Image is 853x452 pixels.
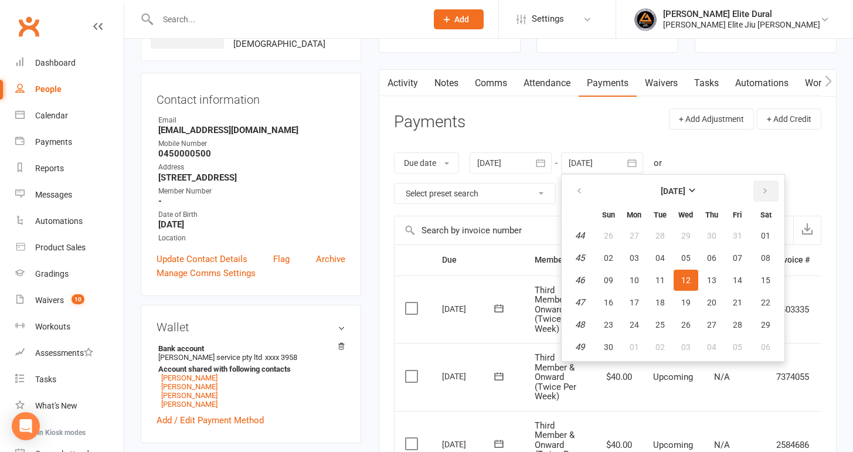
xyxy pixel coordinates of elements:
em: 46 [575,275,584,286]
div: Automations [35,216,83,226]
span: 31 [733,231,742,240]
a: Messages [15,182,124,208]
button: 30 [596,337,621,358]
button: 23 [596,314,621,335]
span: 25 [655,320,665,329]
div: Mobile Number [158,138,345,149]
div: Reports [35,164,64,173]
button: 14 [725,270,750,291]
a: Assessments [15,340,124,366]
td: 7374055 [766,343,820,411]
span: Add [454,15,469,24]
span: 20 [707,298,716,307]
a: Comms [467,70,515,97]
button: 02 [648,337,672,358]
a: Waivers 10 [15,287,124,314]
button: 02 [596,247,621,269]
li: [PERSON_NAME] service pty ltd [157,342,345,410]
td: $40.00 [592,343,643,411]
div: Gradings [35,269,69,278]
span: 05 [733,342,742,352]
a: Clubworx [14,12,43,41]
button: 06 [751,337,781,358]
a: Manage Comms Settings [157,266,256,280]
a: People [15,76,124,103]
strong: Account shared with following contacts [158,365,339,373]
span: Third Member & Onward (Twice Per Week) [535,285,576,334]
th: Due [431,245,524,275]
strong: [STREET_ADDRESS] [158,172,345,183]
button: 01 [751,225,781,246]
a: [PERSON_NAME] [161,400,218,409]
button: 10 [622,270,647,291]
th: Membership [524,245,592,275]
input: Search by invoice number [395,216,735,244]
a: Reports [15,155,124,182]
button: 19 [674,292,698,313]
a: [PERSON_NAME] [161,373,218,382]
button: 27 [622,225,647,246]
span: Upcoming [653,372,693,382]
a: Waivers [637,70,686,97]
button: 12 [674,270,698,291]
div: Product Sales [35,243,86,252]
span: 29 [681,231,691,240]
div: Open Intercom Messenger [12,412,40,440]
a: What's New [15,393,124,419]
div: [DATE] [442,300,496,318]
span: 05 [681,253,691,263]
button: 06 [699,247,724,269]
span: Settings [532,6,564,32]
a: Archive [316,252,345,266]
em: 47 [575,297,584,308]
input: Search... [154,11,419,28]
span: xxxx 3958 [265,353,297,362]
h3: Contact information [157,89,345,106]
small: Friday [733,210,742,219]
h3: Wallet [157,321,345,334]
span: 28 [733,320,742,329]
button: 11 [648,270,672,291]
a: Activity [379,70,426,97]
button: 31 [725,225,750,246]
small: Saturday [760,210,772,219]
button: 13 [699,270,724,291]
span: 06 [761,342,770,352]
span: N/A [714,372,730,382]
span: 26 [681,320,691,329]
a: Tasks [686,70,727,97]
button: 15 [751,270,781,291]
span: 28 [655,231,665,240]
button: 27 [699,314,724,335]
button: + Add Credit [757,108,821,130]
span: 03 [681,342,691,352]
strong: Bank account [158,344,339,353]
a: Product Sales [15,235,124,261]
th: Invoice # [766,245,820,275]
button: 24 [622,314,647,335]
span: 16 [604,298,613,307]
span: 17 [630,298,639,307]
span: 18 [655,298,665,307]
div: [PERSON_NAME] Elite Dural [663,9,820,19]
div: People [35,84,62,94]
div: Messages [35,190,72,199]
div: [DATE] [442,367,496,385]
button: 03 [622,247,647,269]
span: 06 [707,253,716,263]
button: 29 [674,225,698,246]
span: 14 [733,276,742,285]
span: 09 [604,276,613,285]
span: 27 [707,320,716,329]
a: [PERSON_NAME] [161,382,218,391]
span: 01 [630,342,639,352]
span: Third Member & Onward (Twice Per Week) [535,352,576,402]
img: thumb_image1702864552.png [634,8,657,31]
span: N/A [714,440,730,450]
em: 49 [575,342,584,352]
a: Gradings [15,261,124,287]
strong: 0450000500 [158,148,345,159]
span: 27 [630,231,639,240]
button: 25 [648,314,672,335]
span: Upcoming [653,440,693,450]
